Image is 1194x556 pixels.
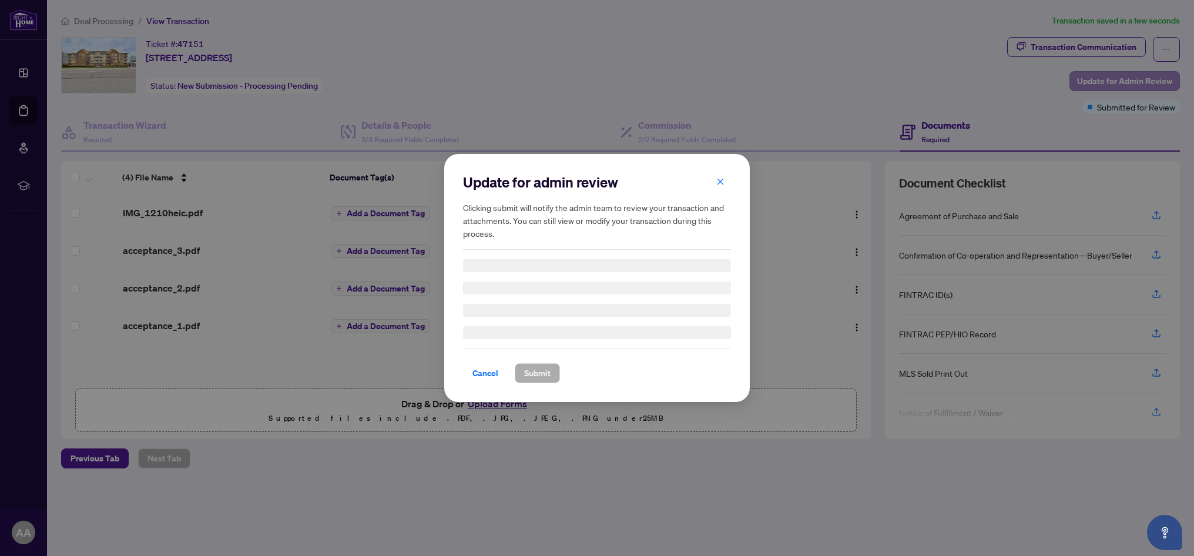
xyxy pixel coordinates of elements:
button: Submit [515,363,560,383]
button: Open asap [1147,515,1182,550]
h2: Update for admin review [463,173,731,192]
h5: Clicking submit will notify the admin team to review your transaction and attachments. You can st... [463,201,731,240]
span: Cancel [472,364,498,383]
button: Cancel [463,363,508,383]
span: close [716,177,725,186]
